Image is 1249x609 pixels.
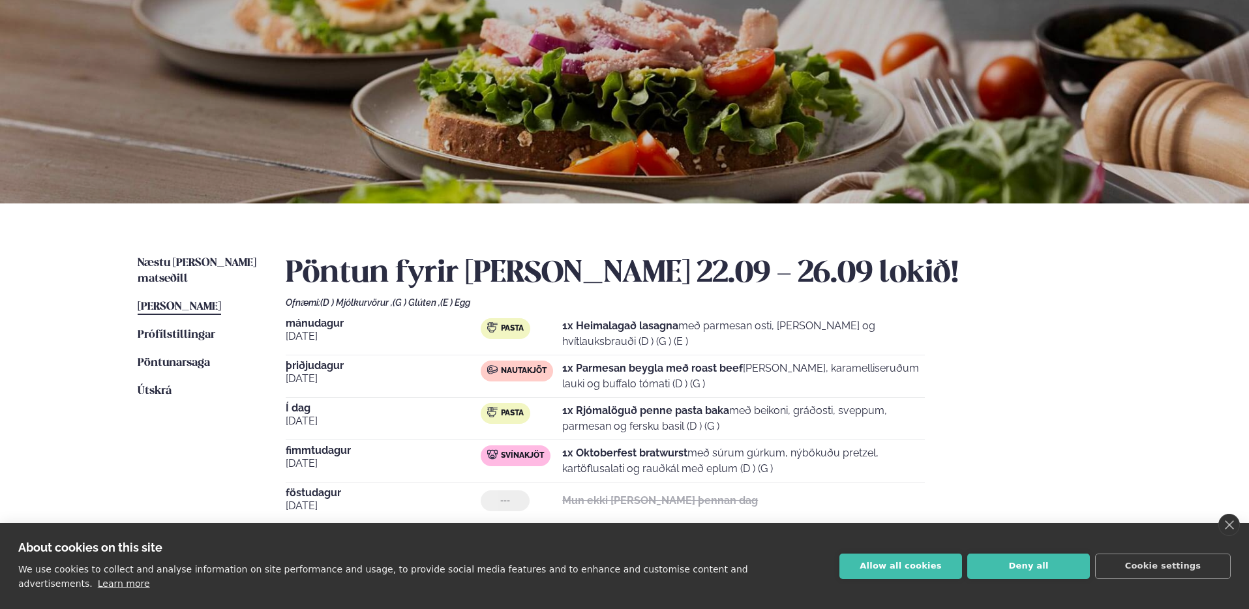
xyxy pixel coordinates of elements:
[138,385,172,396] span: Útskrá
[18,564,748,589] p: We use cookies to collect and analyse information on site performance and usage, to provide socia...
[1218,514,1240,536] a: close
[138,258,256,284] span: Næstu [PERSON_NAME] matseðill
[562,404,729,417] strong: 1x Rjómalöguð penne pasta baka
[967,554,1090,579] button: Deny all
[286,413,481,429] span: [DATE]
[501,366,547,376] span: Nautakjöt
[487,364,498,375] img: beef.svg
[18,541,162,554] strong: About cookies on this site
[286,498,481,514] span: [DATE]
[286,329,481,344] span: [DATE]
[562,319,678,332] strong: 1x Heimalagað lasagna
[138,357,210,368] span: Pöntunarsaga
[501,451,544,461] span: Svínakjöt
[138,301,221,312] span: [PERSON_NAME]
[562,362,743,374] strong: 1x Parmesan beygla með roast beef
[562,447,687,459] strong: 1x Oktoberfest bratwurst
[98,578,150,589] a: Learn more
[138,256,260,287] a: Næstu [PERSON_NAME] matseðill
[138,355,210,371] a: Pöntunarsaga
[487,449,498,460] img: pork.svg
[440,297,470,308] span: (E ) Egg
[562,403,925,434] p: með beikoni, gráðosti, sveppum, parmesan og fersku basil (D ) (G )
[320,297,393,308] span: (D ) Mjólkurvörur ,
[286,488,481,498] span: föstudagur
[286,371,481,387] span: [DATE]
[562,361,925,392] p: [PERSON_NAME], karamelliseruðum lauki og buffalo tómati (D ) (G )
[562,318,925,349] p: með parmesan osti, [PERSON_NAME] og hvítlauksbrauði (D ) (G ) (E )
[286,318,481,329] span: mánudagur
[487,407,498,417] img: pasta.svg
[562,445,925,477] p: með súrum gúrkum, nýbökuðu pretzel, kartöflusalati og rauðkál með eplum (D ) (G )
[501,408,524,419] span: Pasta
[286,297,1111,308] div: Ofnæmi:
[487,322,498,333] img: pasta.svg
[286,456,481,471] span: [DATE]
[839,554,962,579] button: Allow all cookies
[286,361,481,371] span: þriðjudagur
[138,329,215,340] span: Prófílstillingar
[286,403,481,413] span: Í dag
[500,496,510,506] span: ---
[138,383,172,399] a: Útskrá
[286,256,1111,292] h2: Pöntun fyrir [PERSON_NAME] 22.09 - 26.09 lokið!
[501,323,524,334] span: Pasta
[562,494,758,507] strong: Mun ekki [PERSON_NAME] þennan dag
[138,327,215,343] a: Prófílstillingar
[1095,554,1231,579] button: Cookie settings
[286,445,481,456] span: fimmtudagur
[393,297,440,308] span: (G ) Glúten ,
[138,299,221,315] a: [PERSON_NAME]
